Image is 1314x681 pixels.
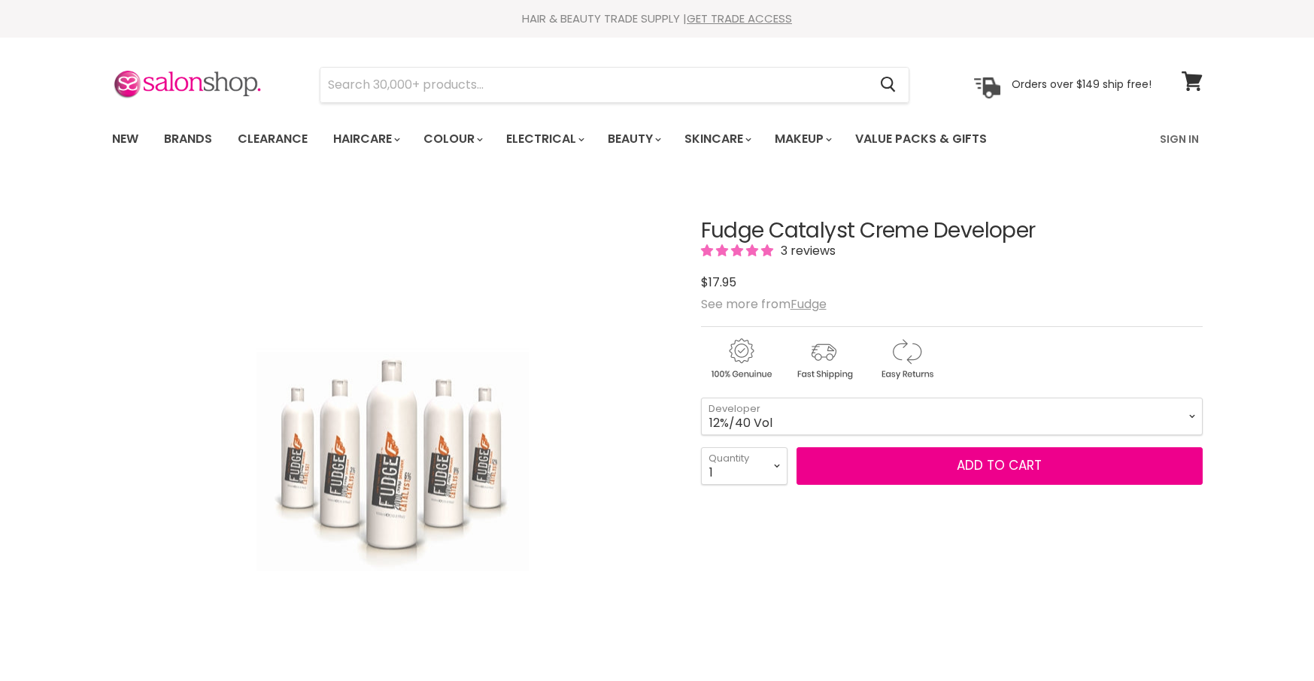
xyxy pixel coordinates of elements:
a: Clearance [226,123,319,155]
div: HAIR & BEAUTY TRADE SUPPLY | [93,11,1221,26]
form: Product [320,67,909,103]
span: Add to cart [957,456,1042,474]
img: Fudge Catalyst Creme Developer [256,258,529,666]
a: Value Packs & Gifts [844,123,998,155]
span: See more from [701,295,827,313]
nav: Main [93,117,1221,161]
a: Haircare [322,123,409,155]
span: $17.95 [701,274,736,291]
h1: Fudge Catalyst Creme Developer [701,219,1203,243]
a: Skincare [673,123,760,155]
button: Search [869,68,909,102]
p: Orders over $149 ship free! [1012,77,1152,91]
a: GET TRADE ACCESS [687,11,792,26]
span: 5.00 stars [701,242,776,259]
ul: Main menu [101,117,1075,161]
a: Electrical [495,123,593,155]
a: Beauty [596,123,670,155]
a: Sign In [1151,123,1208,155]
img: shipping.gif [784,336,863,382]
input: Search [320,68,869,102]
a: New [101,123,150,155]
select: Quantity [701,447,787,485]
img: returns.gif [866,336,946,382]
img: genuine.gif [701,336,781,382]
a: Brands [153,123,223,155]
a: Colour [412,123,492,155]
a: Fudge [791,295,827,313]
a: Makeup [763,123,841,155]
button: Add to cart [797,447,1203,485]
span: 3 reviews [776,242,836,259]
